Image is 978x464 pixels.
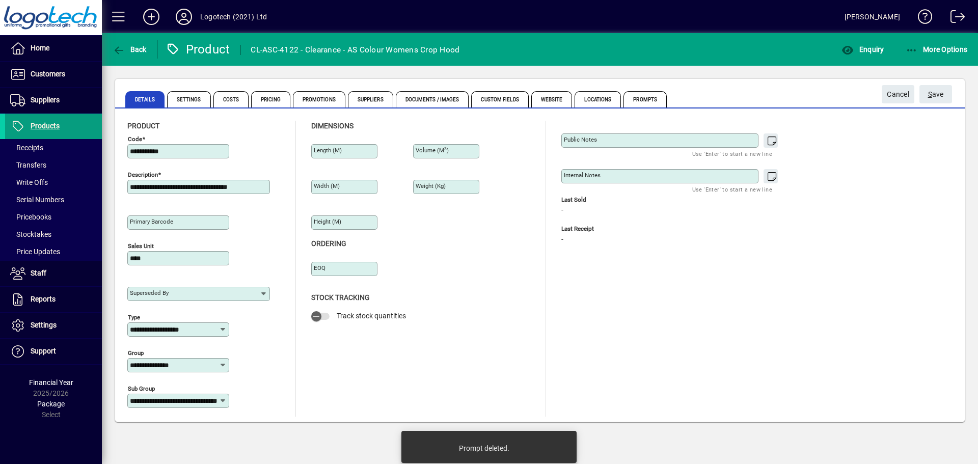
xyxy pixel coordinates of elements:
span: Cancel [887,86,909,103]
span: Suppliers [31,96,60,104]
mat-label: Superseded by [130,289,169,296]
div: Prompt deleted. [459,443,509,453]
button: Add [135,8,168,26]
mat-label: Group [128,349,144,357]
span: Price Updates [10,248,60,256]
a: Support [5,339,102,364]
mat-hint: Use 'Enter' to start a new line [692,183,772,195]
span: Locations [575,91,621,107]
span: Products [31,122,60,130]
button: Enquiry [839,40,886,59]
span: Enquiry [841,45,884,53]
span: More Options [906,45,968,53]
mat-label: Type [128,314,140,321]
mat-label: Volume (m ) [416,147,449,154]
span: Documents / Images [396,91,469,107]
button: Profile [168,8,200,26]
span: Details [125,91,165,107]
span: Last Receipt [561,226,714,232]
mat-label: Description [128,171,158,178]
mat-label: Width (m) [314,182,340,189]
a: Knowledge Base [910,2,933,35]
div: [PERSON_NAME] [845,9,900,25]
span: Customers [31,70,65,78]
div: Product [166,41,230,58]
mat-label: Sub group [128,385,155,392]
a: Customers [5,62,102,87]
span: Prompts [623,91,667,107]
mat-label: Public Notes [564,136,597,143]
span: Package [37,400,65,408]
a: Serial Numbers [5,191,102,208]
button: Save [919,85,952,103]
span: Settings [31,321,57,329]
span: Stock Tracking [311,293,370,302]
button: Cancel [882,85,914,103]
span: Pricing [251,91,290,107]
span: Pricebooks [10,213,51,221]
span: Costs [213,91,249,107]
span: Last Sold [561,197,714,203]
a: Receipts [5,139,102,156]
span: - [561,206,563,214]
mat-label: EOQ [314,264,325,271]
span: ave [928,86,944,103]
span: Transfers [10,161,46,169]
mat-label: Internal Notes [564,172,601,179]
span: Serial Numbers [10,196,64,204]
div: CL-ASC-4122 - Clearance - AS Colour Womens Crop Hood [251,42,459,58]
a: Settings [5,313,102,338]
span: Staff [31,269,46,277]
a: Write Offs [5,174,102,191]
mat-label: Height (m) [314,218,341,225]
span: S [928,90,932,98]
span: Stocktakes [10,230,51,238]
a: Pricebooks [5,208,102,226]
span: Write Offs [10,178,48,186]
sup: 3 [444,146,447,151]
app-page-header-button: Back [102,40,158,59]
mat-label: Weight (Kg) [416,182,446,189]
span: - [561,236,563,244]
mat-hint: Use 'Enter' to start a new line [692,148,772,159]
a: Transfers [5,156,102,174]
a: Staff [5,261,102,286]
span: Financial Year [29,378,73,387]
a: Stocktakes [5,226,102,243]
span: Website [531,91,573,107]
a: Suppliers [5,88,102,113]
span: Track stock quantities [337,312,406,320]
span: Support [31,347,56,355]
span: Back [113,45,147,53]
mat-label: Sales unit [128,242,154,250]
span: Reports [31,295,56,303]
button: Back [110,40,149,59]
a: Price Updates [5,243,102,260]
mat-label: Primary barcode [130,218,173,225]
mat-label: Length (m) [314,147,342,154]
span: Product [127,122,159,130]
div: Logotech (2021) Ltd [200,9,267,25]
span: Suppliers [348,91,393,107]
span: Ordering [311,239,346,248]
span: Settings [167,91,211,107]
span: Dimensions [311,122,354,130]
mat-label: Code [128,135,142,143]
span: Promotions [293,91,345,107]
a: Home [5,36,102,61]
a: Logout [943,2,965,35]
span: Home [31,44,49,52]
button: More Options [903,40,970,59]
a: Reports [5,287,102,312]
span: Receipts [10,144,43,152]
span: Custom Fields [471,91,528,107]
